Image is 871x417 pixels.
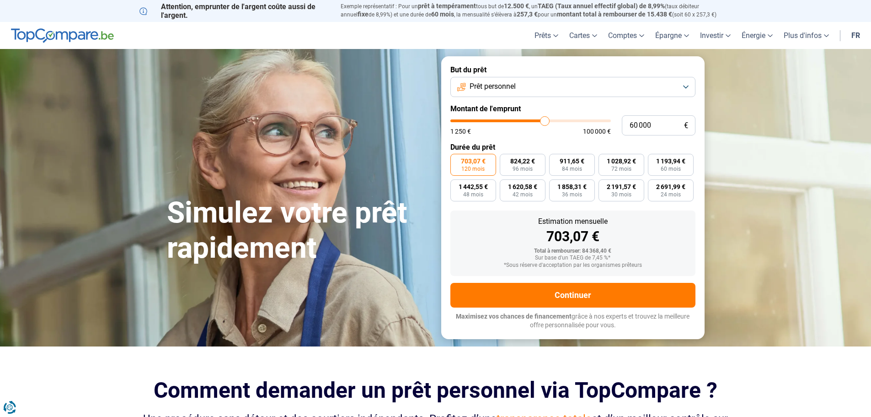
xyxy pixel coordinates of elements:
a: Cartes [564,22,603,49]
label: But du prêt [450,65,695,74]
span: 60 mois [661,166,681,172]
h2: Comment demander un prêt personnel via TopCompare ? [139,378,732,403]
a: Prêts [529,22,564,49]
a: Investir [695,22,736,49]
div: Sur base d'un TAEG de 7,45 %* [458,255,688,261]
span: montant total à rembourser de 15.438 € [557,11,672,18]
span: 100 000 € [583,128,611,135]
label: Montant de l'emprunt [450,104,695,113]
span: 703,07 € [461,158,486,164]
span: 824,22 € [510,158,535,164]
a: fr [846,22,866,49]
span: 1 858,31 € [557,184,587,190]
span: 1 442,55 € [459,184,488,190]
a: Épargne [650,22,695,49]
a: Énergie [736,22,778,49]
span: 84 mois [562,166,582,172]
button: Continuer [450,283,695,308]
p: grâce à nos experts et trouvez la meilleure offre personnalisée pour vous. [450,312,695,330]
span: 42 mois [513,192,533,197]
span: Maximisez vos chances de financement [456,313,572,320]
span: 120 mois [461,166,485,172]
label: Durée du prêt [450,143,695,152]
span: 2 691,99 € [656,184,685,190]
div: 703,07 € [458,230,688,244]
a: Plus d'infos [778,22,834,49]
span: 72 mois [611,166,631,172]
span: Prêt personnel [470,81,516,92]
span: 257,3 € [517,11,538,18]
span: 1 620,58 € [508,184,537,190]
span: fixe [358,11,369,18]
span: prêt à tempérament [418,2,476,10]
span: 1 028,92 € [607,158,636,164]
button: Prêt personnel [450,77,695,97]
div: Total à rembourser: 84 368,40 € [458,248,688,255]
span: 60 mois [431,11,454,18]
span: € [684,122,688,130]
span: 1 193,94 € [656,158,685,164]
p: Exemple représentatif : Pour un tous but de , un (taux débiteur annuel de 8,99%) et une durée de ... [341,2,732,19]
span: 30 mois [611,192,631,197]
span: 2 191,57 € [607,184,636,190]
img: TopCompare [11,28,114,43]
h1: Simulez votre prêt rapidement [167,195,430,266]
div: Estimation mensuelle [458,218,688,225]
span: 96 mois [513,166,533,172]
span: 1 250 € [450,128,471,135]
span: TAEG (Taux annuel effectif global) de 8,99% [538,2,665,10]
p: Attention, emprunter de l'argent coûte aussi de l'argent. [139,2,330,20]
span: 911,65 € [560,158,584,164]
span: 12.500 € [504,2,529,10]
div: *Sous réserve d'acceptation par les organismes prêteurs [458,262,688,269]
a: Comptes [603,22,650,49]
span: 36 mois [562,192,582,197]
span: 24 mois [661,192,681,197]
span: 48 mois [463,192,483,197]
